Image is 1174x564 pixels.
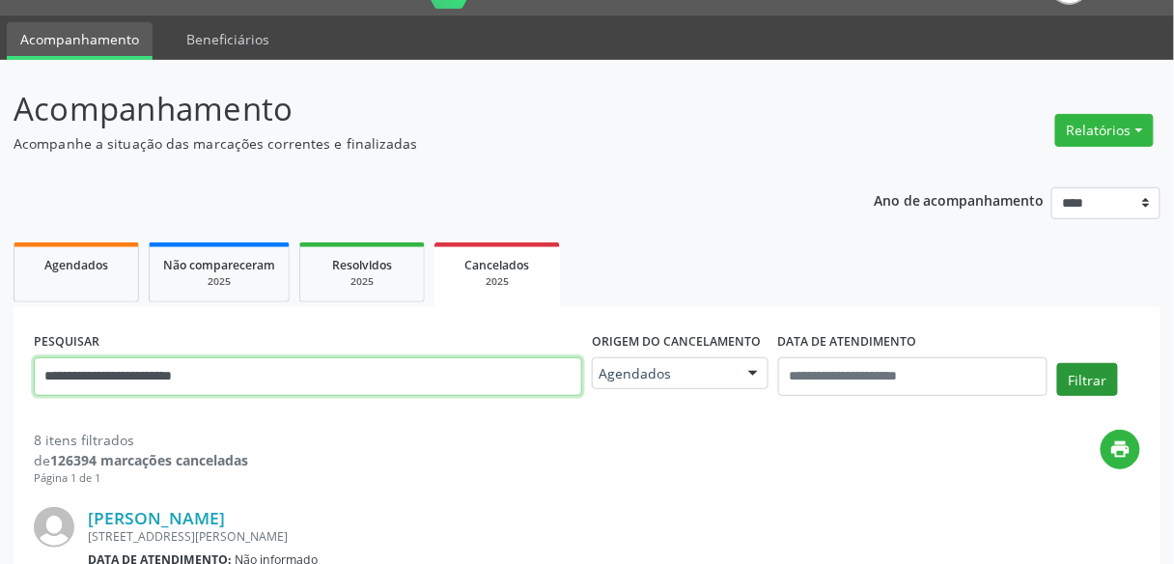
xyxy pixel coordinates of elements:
p: Acompanhe a situação das marcações correntes e finalizadas [14,133,817,154]
div: 2025 [448,274,546,289]
span: Resolvidos [332,257,392,273]
strong: 126394 marcações canceladas [50,451,248,469]
div: de [34,450,248,470]
label: Origem do cancelamento [592,327,761,357]
button: Relatórios [1055,114,1154,147]
div: 2025 [163,274,275,289]
img: img [34,507,74,548]
div: 8 itens filtrados [34,430,248,450]
span: Cancelados [465,257,530,273]
button: print [1101,430,1140,469]
span: Agendados [599,364,729,383]
label: PESQUISAR [34,327,99,357]
a: [PERSON_NAME] [88,507,225,528]
label: DATA DE ATENDIMENTO [778,327,917,357]
div: [STREET_ADDRESS][PERSON_NAME] [88,528,1140,545]
span: Agendados [44,257,108,273]
a: Beneficiários [173,22,283,56]
p: Ano de acompanhamento [874,187,1045,211]
p: Acompanhamento [14,85,817,133]
button: Filtrar [1057,363,1118,396]
div: 2025 [314,274,410,289]
a: Acompanhamento [7,22,153,60]
i: print [1110,438,1132,460]
span: Não compareceram [163,257,275,273]
div: Página 1 de 1 [34,470,248,487]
